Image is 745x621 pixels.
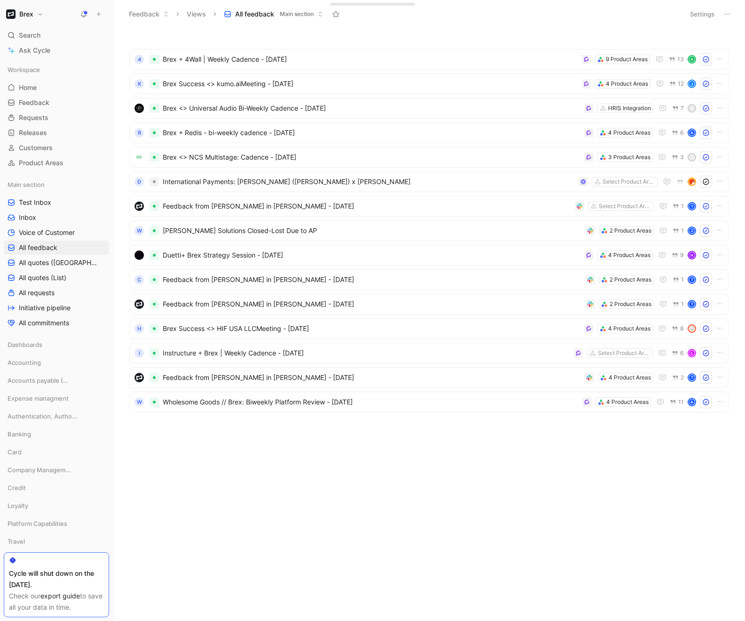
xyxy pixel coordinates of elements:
[671,201,686,211] button: 1
[135,397,144,407] div: W
[670,103,686,113] button: 7
[129,269,729,290] a: CFeedback from [PERSON_NAME] in [PERSON_NAME] - [DATE]2 Product Areas1T
[9,568,104,590] div: Cycle will shut down on the [DATE].
[4,409,109,423] div: Authentication, Authorization & Auditing
[678,81,684,87] span: 12
[667,79,686,89] button: 12
[608,104,651,113] div: HRIS Integration
[19,198,51,207] span: Test Inbox
[19,83,37,92] span: Home
[129,245,729,266] a: logoDuetti+ Brex Strategy Session - [DATE]4 Product Areas9N
[163,201,571,212] span: Feedback from [PERSON_NAME] in [PERSON_NAME] - [DATE]
[606,79,648,89] div: 4 Product Areas
[280,9,314,19] span: Main section
[135,348,144,358] div: I
[19,243,57,252] span: All feedback
[19,213,36,222] span: Inbox
[689,301,695,307] div: T
[163,103,580,114] span: Brex <> Universal Audio Bi-Weekly Cadence - [DATE]
[4,516,109,531] div: Platform Capabilities
[129,122,729,143] a: RBrex + Redis - bi-weekly cadence - [DATE]4 Product Areas6A
[689,129,695,136] div: A
[4,301,109,315] a: Initiative pipeline
[129,367,729,388] a: logoFeedback from [PERSON_NAME] in [PERSON_NAME] - [DATE]4 Product Areas2T
[19,45,50,56] span: Ask Cycle
[681,375,684,380] span: 2
[4,177,109,192] div: Main section
[163,347,570,359] span: Instructure + Brex | Weekly Cadence - [DATE]
[4,463,109,480] div: Company Management
[4,391,109,405] div: Expense managment
[4,391,109,408] div: Expense managment
[4,534,109,548] div: Travel
[599,202,651,211] div: Select Product Areas
[135,373,144,382] img: logo
[4,355,109,370] div: Accounting
[19,273,66,282] span: All quotes (List)
[670,152,686,162] button: 3
[163,274,582,285] span: Feedback from [PERSON_NAME] in [PERSON_NAME] - [DATE]
[4,481,109,498] div: Credit
[8,394,69,403] span: Expense managment
[220,7,327,21] button: All feedbackMain section
[135,104,144,113] img: logo
[8,465,71,475] span: Company Management
[135,299,144,309] img: logo
[163,372,581,383] span: Feedback from [PERSON_NAME] in [PERSON_NAME] - [DATE]
[8,376,71,385] span: Accounts payable (AP)
[4,63,109,77] div: Workspace
[163,323,580,334] span: Brex Success <> HIF USA LLCMeeting - [DATE]
[689,374,695,381] div: T
[129,147,729,168] a: logoBrex <> NCS Multistage: Cadence - [DATE]3 Product Areas3Z
[19,10,33,18] h1: Brex
[602,177,655,186] div: Select Product Areas
[19,258,98,267] span: All quotes ([GEOGRAPHIC_DATA])
[4,445,109,462] div: Card
[4,126,109,140] a: Releases
[163,176,575,187] span: International Payments: [PERSON_NAME] ([PERSON_NAME]) x [PERSON_NAME]
[129,73,729,94] a: KBrex Success <> kumo.aiMeeting - [DATE]4 Product Areas12J
[680,252,684,258] span: 9
[19,98,49,107] span: Feedback
[4,427,109,444] div: Banking
[4,256,109,270] a: All quotes ([GEOGRAPHIC_DATA])
[670,128,686,138] button: 6
[4,499,109,513] div: Loyalty
[670,323,686,334] button: 8
[129,343,729,363] a: IInstructure + Brex | Weekly Cadence - [DATE]Select Product Areas6L
[689,178,695,185] img: avatar
[4,409,109,426] div: Authentication, Authorization & Auditing
[135,275,144,284] div: C
[8,180,45,189] span: Main section
[163,225,582,236] span: [PERSON_NAME] Solutions Closed-Lost Due to AP
[129,392,729,412] a: WWholesome Goods // Brex: Biweekly Platform Review - [DATE]4 Product Areas11A
[19,228,75,237] span: Voice of Customer
[4,463,109,477] div: Company Management
[686,8,719,21] button: Settings
[129,196,729,217] a: logoFeedback from [PERSON_NAME] in [PERSON_NAME] - [DATE]Select Product Areas1T
[4,338,109,352] div: Dashboards
[608,128,650,137] div: 4 Product Areas
[135,250,144,260] img: logo
[163,127,580,138] span: Brex + Redis - bi-weekly cadence - [DATE]
[4,81,109,95] a: Home
[670,348,686,358] button: 6
[689,81,695,87] div: J
[163,250,580,261] span: Duetti+ Brex Strategy Session - [DATE]
[8,65,40,74] span: Workspace
[4,316,109,330] a: All commitments
[4,534,109,551] div: Travel
[8,537,25,546] span: Travel
[689,227,695,234] div: Z
[680,154,684,160] span: 3
[4,111,109,125] a: Requests
[610,299,651,309] div: 2 Product Areas
[678,399,684,405] span: 11
[609,373,651,382] div: 4 Product Areas
[689,56,695,63] div: A
[19,30,40,41] span: Search
[671,274,686,285] button: 1
[671,226,686,236] button: 1
[680,130,684,136] span: 6
[4,373,109,387] div: Accounts payable (AP)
